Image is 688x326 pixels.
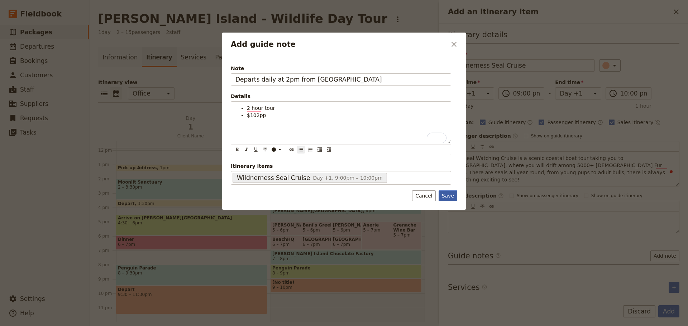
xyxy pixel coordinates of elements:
button: Format strikethrough [261,146,269,154]
span: 2 hour tour [247,105,275,111]
div: ​ [271,147,285,152]
button: Bulleted list [297,146,305,154]
button: Numbered list [306,146,314,154]
span: $102pp [247,112,266,118]
button: Cancel [412,190,435,201]
button: Save [439,190,457,201]
span: Note [231,65,451,72]
h2: Add guide note [231,39,446,50]
button: Increase indent [316,146,324,154]
div: To enrich screen reader interactions, please activate Accessibility in Grammarly extension settings [231,102,451,143]
button: Format bold [233,146,241,154]
span: Itinerary items [231,162,451,170]
span: Day +1, 9:00pm – 10:00pm [313,175,382,181]
button: Insert link [288,146,296,154]
span: Wildnerness Seal Cruise [237,174,310,182]
button: Close dialog [448,38,460,50]
button: Format underline [252,146,260,154]
input: Note [231,73,451,86]
div: Details [231,93,451,100]
button: Decrease indent [325,146,333,154]
button: Format italic [243,146,250,154]
button: ​ [270,146,284,154]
